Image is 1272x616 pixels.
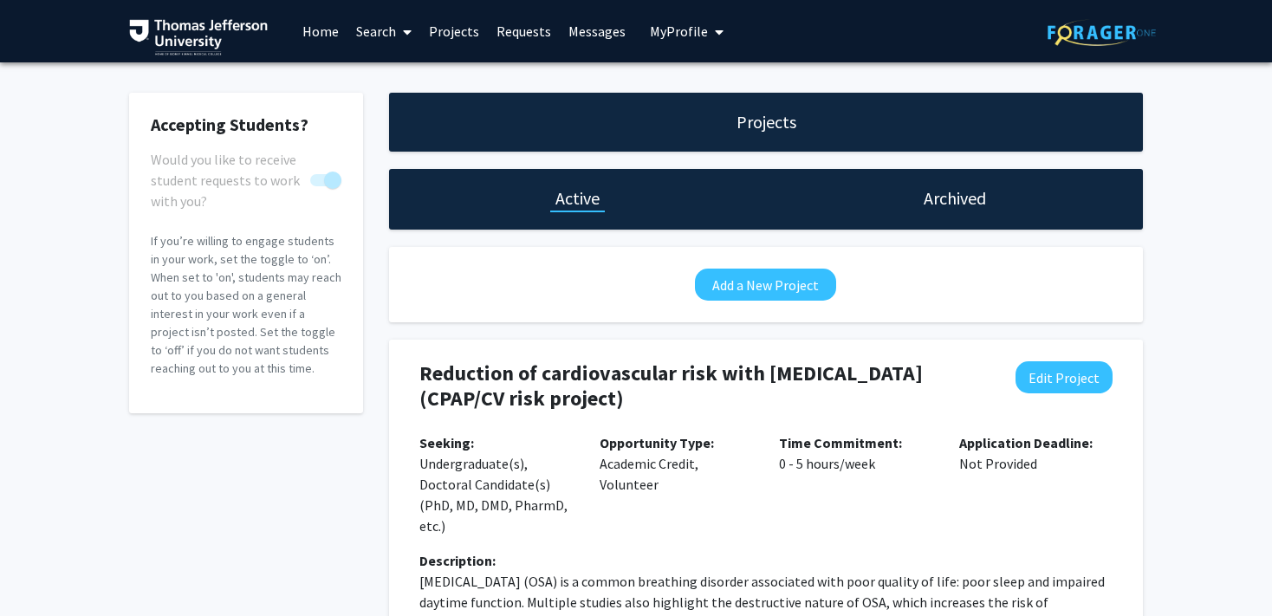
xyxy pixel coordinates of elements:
img: ForagerOne Logo [1048,19,1156,46]
iframe: Chat [13,538,74,603]
img: Thomas Jefferson University Logo [129,19,268,55]
h1: Active [555,186,600,211]
b: Time Commitment: [779,434,902,451]
p: Academic Credit, Volunteer [600,432,754,495]
p: 0 - 5 hours/week [779,432,933,474]
b: Opportunity Type: [600,434,714,451]
h2: Accepting Students? [151,114,341,135]
button: Add a New Project [695,269,836,301]
h1: Archived [924,186,986,211]
span: My Profile [650,23,708,40]
span: Would you like to receive student requests to work with you? [151,149,303,211]
b: Seeking: [419,434,474,451]
a: Search [347,1,420,62]
a: Projects [420,1,488,62]
div: Description: [419,550,1113,571]
div: You cannot turn this off while you have active projects. [151,149,341,191]
a: Requests [488,1,560,62]
b: Application Deadline: [959,434,1093,451]
h4: Reduction of cardiovascular risk with [MEDICAL_DATA] (CPAP/CV risk project) [419,361,988,412]
p: Not Provided [959,432,1113,474]
h1: Projects [737,110,796,134]
p: If you’re willing to engage students in your work, set the toggle to ‘on’. When set to 'on', stud... [151,232,341,378]
button: Edit Project [1016,361,1113,393]
p: Undergraduate(s), Doctoral Candidate(s) (PhD, MD, DMD, PharmD, etc.) [419,432,574,536]
a: Home [294,1,347,62]
a: Messages [560,1,634,62]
